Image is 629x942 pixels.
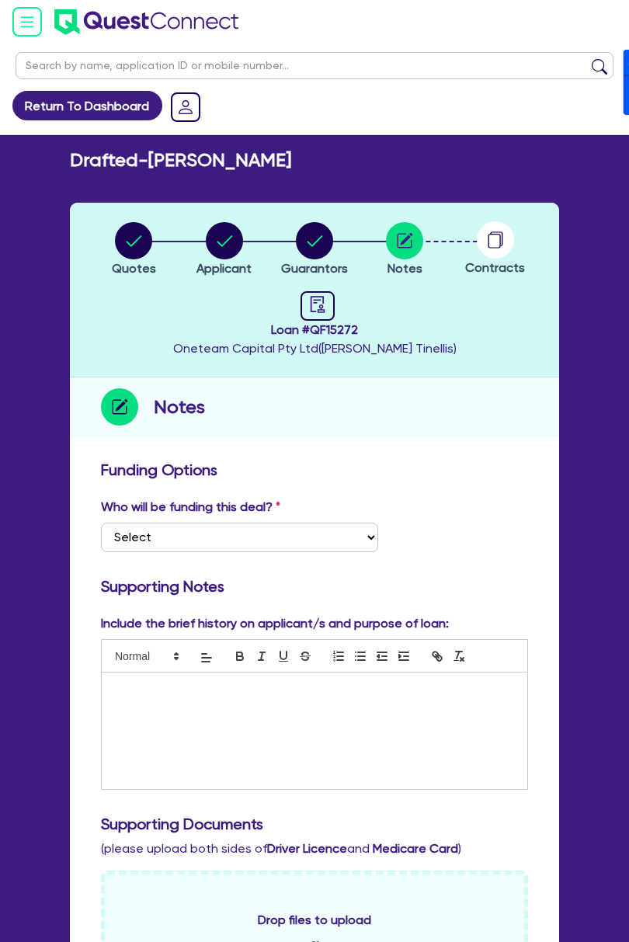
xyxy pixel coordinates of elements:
[267,841,347,856] b: Driver Licence
[111,221,157,279] button: Quotes
[70,149,291,172] h2: Drafted - [PERSON_NAME]
[112,261,156,276] span: Quotes
[281,261,348,276] span: Guarantors
[12,7,42,36] img: icon-menu-open
[101,614,449,633] label: Include the brief history on applicant/s and purpose of loan:
[301,291,335,321] a: audit
[173,341,457,356] span: Oneteam Capital Pty Ltd ( [PERSON_NAME] Tinellis )
[101,815,528,833] h3: Supporting Documents
[465,260,525,275] span: Contracts
[101,498,280,516] label: Who will be funding this deal?
[54,9,238,35] img: quest-connect-logo-blue
[165,87,206,127] a: Dropdown toggle
[280,221,349,279] button: Guarantors
[16,52,613,79] input: Search by name, application ID or mobile number...
[101,388,138,426] img: step-icon
[309,296,326,313] span: audit
[258,911,371,930] span: Drop files to upload
[196,261,252,276] span: Applicant
[101,577,528,596] h3: Supporting Notes
[173,321,457,339] span: Loan # QF15272
[12,91,162,120] a: Return To Dashboard
[196,221,252,279] button: Applicant
[385,221,424,279] button: Notes
[373,841,458,856] b: Medicare Card
[387,261,422,276] span: Notes
[101,461,528,479] h3: Funding Options
[154,393,205,421] h2: Notes
[101,841,461,856] span: (please upload both sides of and )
